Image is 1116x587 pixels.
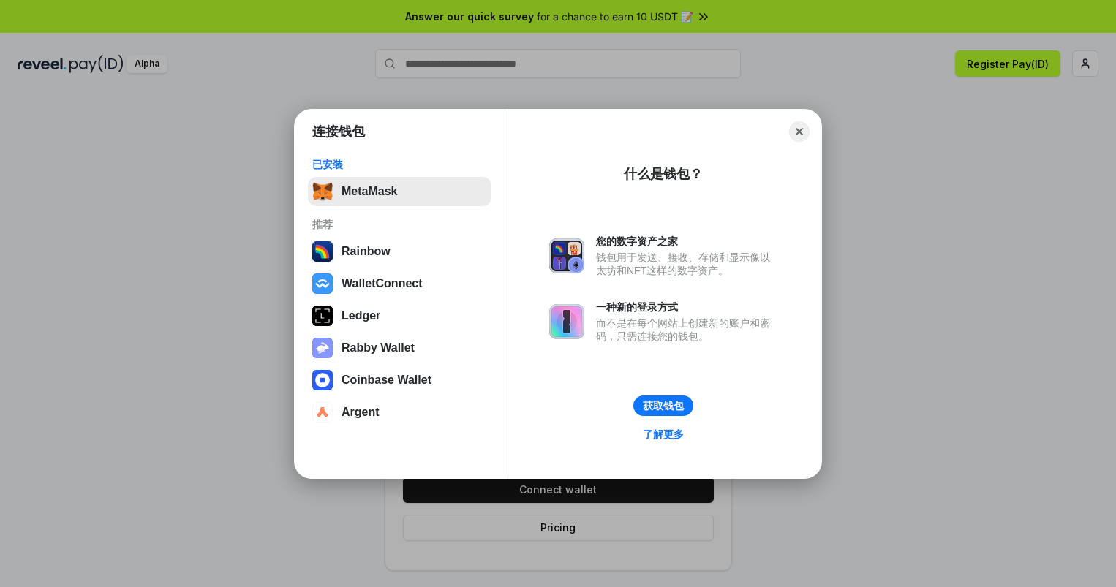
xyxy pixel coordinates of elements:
div: Rabby Wallet [342,341,415,355]
img: svg+xml,%3Csvg%20xmlns%3D%22http%3A%2F%2Fwww.w3.org%2F2000%2Fsvg%22%20fill%3D%22none%22%20viewBox... [549,238,584,273]
button: Rabby Wallet [308,333,491,363]
div: Coinbase Wallet [342,374,431,387]
button: Rainbow [308,237,491,266]
img: svg+xml,%3Csvg%20fill%3D%22none%22%20height%3D%2233%22%20viewBox%3D%220%200%2035%2033%22%20width%... [312,181,333,202]
button: WalletConnect [308,269,491,298]
div: 已安装 [312,158,487,171]
img: svg+xml,%3Csvg%20width%3D%22120%22%20height%3D%22120%22%20viewBox%3D%220%200%20120%20120%22%20fil... [312,241,333,262]
div: WalletConnect [342,277,423,290]
div: MetaMask [342,185,397,198]
img: svg+xml,%3Csvg%20xmlns%3D%22http%3A%2F%2Fwww.w3.org%2F2000%2Fsvg%22%20fill%3D%22none%22%20viewBox... [549,304,584,339]
div: 一种新的登录方式 [596,300,777,314]
div: 获取钱包 [643,399,684,412]
div: 推荐 [312,218,487,231]
button: 获取钱包 [633,395,693,416]
img: svg+xml,%3Csvg%20xmlns%3D%22http%3A%2F%2Fwww.w3.org%2F2000%2Fsvg%22%20width%3D%2228%22%20height%3... [312,306,333,326]
img: svg+xml,%3Csvg%20xmlns%3D%22http%3A%2F%2Fwww.w3.org%2F2000%2Fsvg%22%20fill%3D%22none%22%20viewBox... [312,338,333,358]
div: 什么是钱包？ [624,165,703,183]
button: Argent [308,398,491,427]
button: Close [789,121,810,142]
h1: 连接钱包 [312,123,365,140]
img: svg+xml,%3Csvg%20width%3D%2228%22%20height%3D%2228%22%20viewBox%3D%220%200%2028%2028%22%20fill%3D... [312,273,333,294]
button: Coinbase Wallet [308,366,491,395]
div: 而不是在每个网站上创建新的账户和密码，只需连接您的钱包。 [596,317,777,343]
img: svg+xml,%3Csvg%20width%3D%2228%22%20height%3D%2228%22%20viewBox%3D%220%200%2028%2028%22%20fill%3D... [312,370,333,390]
div: 了解更多 [643,428,684,441]
button: Ledger [308,301,491,330]
div: 钱包用于发送、接收、存储和显示像以太坊和NFT这样的数字资产。 [596,251,777,277]
button: MetaMask [308,177,491,206]
img: svg+xml,%3Csvg%20width%3D%2228%22%20height%3D%2228%22%20viewBox%3D%220%200%2028%2028%22%20fill%3D... [312,402,333,423]
div: 您的数字资产之家 [596,235,777,248]
div: Rainbow [342,245,391,258]
div: Argent [342,406,380,419]
a: 了解更多 [634,425,693,444]
div: Ledger [342,309,380,322]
